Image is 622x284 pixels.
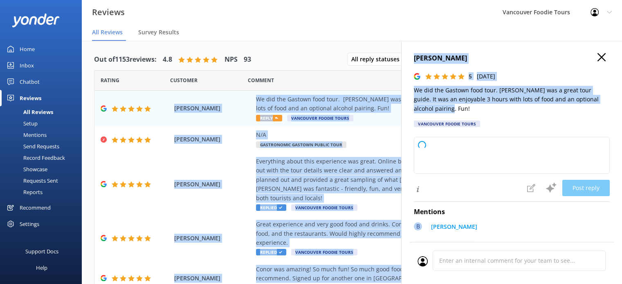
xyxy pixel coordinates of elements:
p: [PERSON_NAME] [431,222,477,231]
div: Chatbot [20,74,40,90]
span: [PERSON_NAME] [174,274,252,283]
div: Inbox [20,57,34,74]
a: Requests Sent [5,175,82,186]
span: [PERSON_NAME] [174,104,252,113]
h4: 4.8 [163,54,172,65]
div: Requests Sent [5,175,58,186]
p: [DATE] [477,72,495,81]
a: Setup [5,118,82,129]
a: Record Feedback [5,152,82,163]
div: N/A [256,130,554,139]
a: [PERSON_NAME] [427,222,477,233]
span: Vancouver Foodie Tours [291,249,357,255]
span: Survey Results [138,28,179,36]
span: All Reviews [92,28,123,36]
span: [PERSON_NAME] [174,180,252,189]
h4: Out of 1153 reviews: [94,54,157,65]
div: Great experience and very good food and drinks. Conor was very fun and knowledgable about the are... [256,220,554,247]
h4: 93 [244,54,251,65]
div: We did the Gastown food tour. [PERSON_NAME] was a great tour guide. It was an enjoyable 3 hours w... [256,95,554,113]
div: Home [20,41,35,57]
div: Settings [20,216,39,232]
h3: Reviews [92,6,125,19]
img: yonder-white-logo.png [12,13,59,27]
span: [PERSON_NAME] [174,234,252,243]
a: All Reviews [5,106,82,118]
button: Close [597,53,606,62]
span: All reply statuses [351,55,404,64]
div: Reviews [20,90,41,106]
span: [PERSON_NAME] [174,135,252,144]
div: Reports [5,186,43,198]
span: Question [248,76,274,84]
span: Gastronomic Gastown Public Tour [256,141,346,148]
div: Help [36,259,47,276]
div: Mentions [5,129,47,141]
p: We did the Gastown food tour. [PERSON_NAME] was a great tour guide. It was an enjoyable 3 hours w... [414,86,610,113]
div: Send Requests [5,141,59,152]
span: Date [101,76,119,84]
a: Mentions [5,129,82,141]
h4: [PERSON_NAME] [414,53,610,64]
img: user_profile.svg [418,256,428,266]
div: Support Docs [25,243,58,259]
h4: Mentions [414,207,610,217]
span: 5 [469,72,472,80]
div: Conor was amazing! So much fun! So much good food and drinks. Good information along the way. Hig... [256,265,554,283]
div: Everything about this experience was great. Online booking was quick and easy, the emails that we... [256,157,554,203]
div: Vancouver Foodie Tours [414,121,480,127]
span: Replied [256,204,286,211]
span: Replied [256,249,286,255]
div: Record Feedback [5,152,65,163]
a: Showcase [5,163,82,175]
div: Setup [5,118,38,129]
span: Vancouver Foodie Tours [291,204,357,211]
span: Reply [256,115,282,121]
div: Recommend [20,199,51,216]
span: Date [170,76,198,84]
div: Showcase [5,163,47,175]
div: B [414,222,422,230]
h4: NPS [225,54,238,65]
a: Reports [5,186,82,198]
span: Vancouver Foodie Tours [287,115,353,121]
div: All Reviews [5,106,53,118]
a: Send Requests [5,141,82,152]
